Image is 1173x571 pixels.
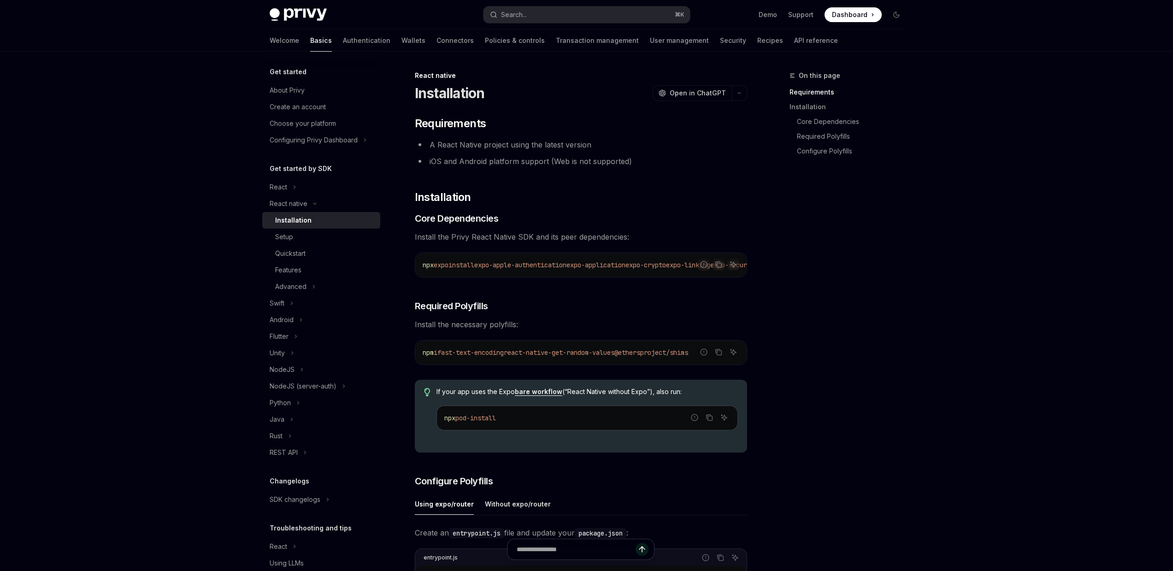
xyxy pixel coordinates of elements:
[270,331,289,342] div: Flutter
[485,29,545,52] a: Policies & controls
[825,7,882,22] a: Dashboard
[270,314,294,325] div: Android
[270,476,309,487] h5: Changelogs
[703,412,715,424] button: Copy the contents from the code block
[759,10,777,19] a: Demo
[262,491,380,508] button: Toggle SDK changelogs section
[275,281,307,292] div: Advanced
[790,144,911,159] a: Configure Polyfills
[415,318,747,331] span: Install the necessary polyfills:
[270,29,299,52] a: Welcome
[262,444,380,461] button: Toggle REST API section
[415,212,499,225] span: Core Dependencies
[675,11,684,18] span: ⌘ K
[262,295,380,312] button: Toggle Swift section
[710,261,773,269] span: expo-secure-store
[757,29,783,52] a: Recipes
[625,261,666,269] span: expo-crypto
[262,132,380,148] button: Toggle Configuring Privy Dashboard section
[270,163,332,174] h5: Get started by SDK
[270,397,291,408] div: Python
[889,7,904,22] button: Toggle dark mode
[275,231,293,242] div: Setup
[270,118,336,129] div: Choose your platform
[310,29,332,52] a: Basics
[262,115,380,132] a: Choose your platform
[444,414,455,422] span: npx
[434,348,437,357] span: i
[415,138,747,151] li: A React Native project using the latest version
[718,412,730,424] button: Ask AI
[698,259,710,271] button: Report incorrect code
[270,135,358,146] div: Configuring Privy Dashboard
[436,29,474,52] a: Connectors
[423,348,434,357] span: npm
[270,298,284,309] div: Swift
[483,6,690,23] button: Open search
[270,347,285,359] div: Unity
[270,85,305,96] div: About Privy
[636,543,648,556] button: Send message
[270,414,284,425] div: Java
[504,348,614,357] span: react-native-get-random-values
[515,388,562,396] a: bare workflow
[448,261,474,269] span: install
[262,212,380,229] a: Installation
[415,493,474,515] div: Using expo/router
[832,10,867,19] span: Dashboard
[698,346,710,358] button: Report incorrect code
[262,99,380,115] a: Create an account
[566,261,625,269] span: expo-application
[270,541,287,552] div: React
[262,378,380,394] button: Toggle NodeJS (server-auth) section
[556,29,639,52] a: Transaction management
[788,10,813,19] a: Support
[262,262,380,278] a: Features
[262,312,380,328] button: Toggle Android section
[434,261,448,269] span: expo
[415,85,485,101] h1: Installation
[270,430,283,441] div: Rust
[275,215,312,226] div: Installation
[270,558,304,569] div: Using LLMs
[270,66,307,77] h5: Get started
[713,346,725,358] button: Copy the contents from the code block
[262,428,380,444] button: Toggle Rust section
[275,248,306,259] div: Quickstart
[653,85,731,101] button: Open in ChatGPT
[485,493,551,515] div: Without expo/router
[415,230,747,243] span: Install the Privy React Native SDK and its peer dependencies:
[270,381,336,392] div: NodeJS (server-auth)
[423,261,434,269] span: npx
[436,387,737,396] span: If your app uses the Expo (“React Native without Expo”), also run:
[262,411,380,428] button: Toggle Java section
[262,82,380,99] a: About Privy
[474,261,566,269] span: expo-apple-authentication
[270,494,320,505] div: SDK changelogs
[415,526,747,539] span: Create an file and update your :
[449,528,504,538] code: entrypoint.js
[262,179,380,195] button: Toggle React section
[343,29,390,52] a: Authentication
[270,523,352,534] h5: Troubleshooting and tips
[262,245,380,262] a: Quickstart
[262,394,380,411] button: Toggle Python section
[262,278,380,295] button: Toggle Advanced section
[415,475,493,488] span: Configure Polyfills
[262,345,380,361] button: Toggle Unity section
[670,88,726,98] span: Open in ChatGPT
[799,70,840,81] span: On this page
[727,346,739,358] button: Ask AI
[415,155,747,168] li: iOS and Android platform support (Web is not supported)
[790,129,911,144] a: Required Polyfills
[727,259,739,271] button: Ask AI
[790,100,911,114] a: Installation
[415,300,488,312] span: Required Polyfills
[415,116,486,131] span: Requirements
[666,261,710,269] span: expo-linking
[401,29,425,52] a: Wallets
[720,29,746,52] a: Security
[262,195,380,212] button: Toggle React native section
[270,8,327,21] img: dark logo
[575,528,626,538] code: package.json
